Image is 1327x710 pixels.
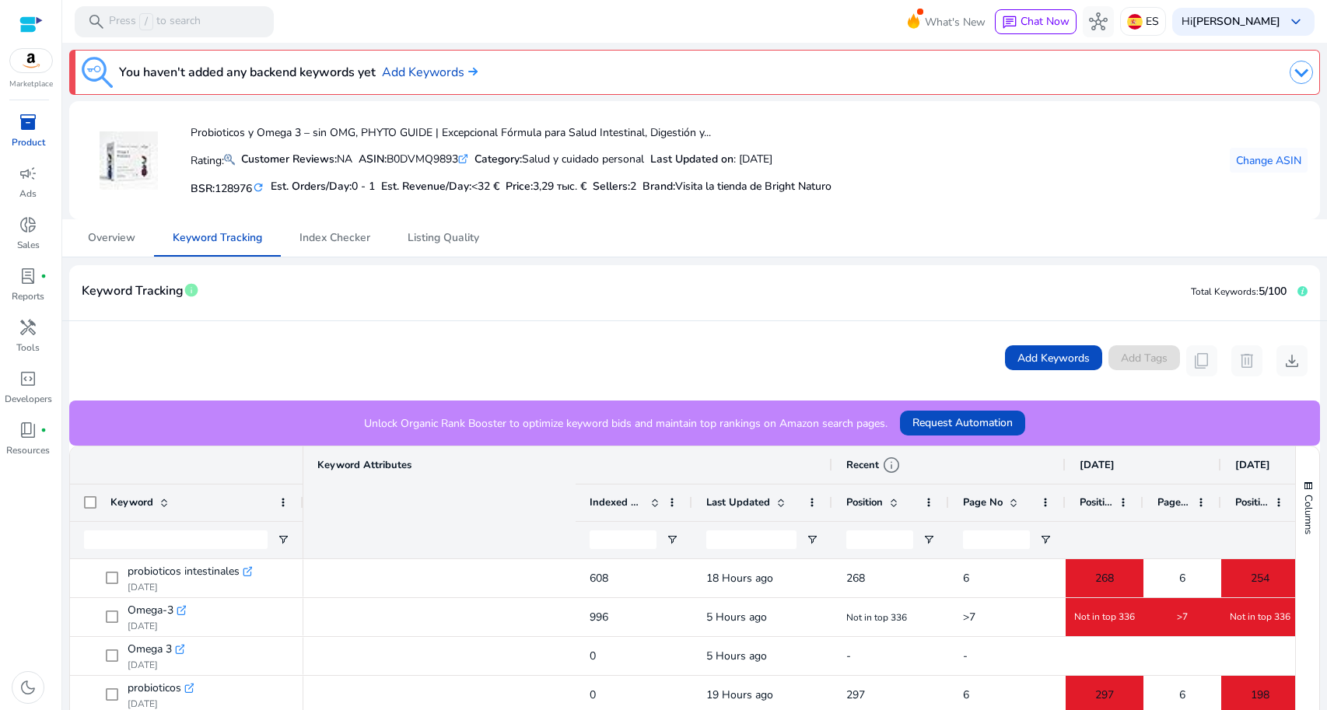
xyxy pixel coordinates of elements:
h5: Sellers: [593,180,636,194]
span: 254 [1251,562,1269,594]
span: >7 [1177,610,1188,623]
span: 128976 [215,181,252,196]
span: code_blocks [19,369,37,388]
span: book_4 [19,421,37,439]
span: Keyword Tracking [82,278,184,305]
span: Omega-3 [128,600,173,621]
span: fiber_manual_record [40,273,47,279]
span: 996 [590,610,608,624]
b: [PERSON_NAME] [1192,14,1280,29]
span: 2 [630,179,636,194]
span: Overview [88,233,135,243]
div: NA [241,151,352,167]
span: Not in top 336 [1230,610,1290,623]
span: Omega 3 [128,638,172,660]
span: Indexed Products [590,495,644,509]
button: download [1276,345,1308,376]
span: probioticos [128,677,181,699]
input: Keyword Filter Input [84,530,268,549]
div: Salud y cuidado personal [474,151,644,167]
span: 6 [963,687,969,702]
span: 297 [846,687,865,702]
p: Press to search [109,13,201,30]
span: info [184,282,199,298]
span: search [87,12,106,31]
button: Request Automation [900,411,1025,435]
p: Marketplace [9,79,53,90]
span: 6 [963,571,969,586]
span: Add Keywords [1017,350,1090,366]
p: Sales [17,238,40,252]
button: Add Keywords [1005,345,1102,370]
p: Product [12,135,45,149]
img: amazon.svg [10,49,52,72]
h5: Price: [506,180,586,194]
span: Change ASIN [1236,152,1301,169]
span: 5 Hours ago [706,610,767,624]
span: Keyword Tracking [173,233,262,243]
span: / [139,13,153,30]
p: Reports [12,289,44,303]
b: ASIN: [359,152,387,166]
span: inventory_2 [19,113,37,131]
span: Total Keywords: [1191,285,1259,298]
span: Brand [642,179,673,194]
p: Unlock Organic Rank Booster to optimize keyword bids and maintain top rankings on Amazon search p... [364,415,888,432]
span: 608 [590,571,608,586]
span: 19 Hours ago [706,687,773,702]
p: Developers [5,392,52,406]
span: Position [846,495,883,509]
img: arrow-right.svg [464,67,478,76]
button: Change ASIN [1230,148,1308,173]
span: Position [1080,495,1112,509]
span: [DATE] [1080,458,1115,472]
h3: You haven't added any backend keywords yet [119,63,376,82]
img: 41jKo5HHnHL._AC_US40_.jpg [100,131,158,190]
b: Customer Reviews: [241,152,337,166]
p: Resources [6,443,50,457]
mat-icon: refresh [252,180,264,195]
span: Visita la tienda de Bright Naturo [675,179,832,194]
h5: : [642,180,832,194]
span: 5 Hours ago [706,649,767,663]
span: chat [1002,15,1017,30]
input: Last Updated Filter Input [706,530,797,549]
span: keyboard_arrow_down [1287,12,1305,31]
span: dark_mode [19,678,37,697]
span: probioticos intestinales [128,561,240,582]
span: Keyword [110,495,153,509]
span: <32 € [471,179,499,194]
span: [DATE] [1235,458,1270,472]
span: 6 [1179,562,1185,594]
h5: Est. Revenue/Day: [381,180,499,194]
span: >7 [963,610,975,624]
h5: Est. Orders/Day: [271,180,375,194]
span: info [882,456,901,474]
p: [DATE] [128,581,252,593]
span: Chat Now [1021,14,1070,29]
span: lab_profile [19,267,37,285]
span: handyman [19,318,37,337]
button: Open Filter Menu [666,533,678,546]
input: Indexed Products Filter Input [590,530,656,549]
span: Page No [1157,495,1190,509]
p: [DATE] [128,698,194,710]
span: 18 Hours ago [706,571,773,586]
span: Last Updated [706,495,770,509]
b: Category: [474,152,522,166]
button: Open Filter Menu [923,533,935,546]
span: donut_small [19,215,37,234]
p: Ads [19,187,37,201]
span: 3,29 тыс. € [533,179,586,194]
h5: BSR: [191,179,264,196]
span: - [846,649,851,663]
span: Not in top 336 [1074,610,1135,623]
span: download [1283,352,1301,370]
button: Open Filter Menu [1039,533,1052,546]
img: dropdown-arrow.svg [1290,61,1313,84]
p: [DATE] [128,659,184,671]
span: What's New [925,9,986,36]
p: Rating: [191,150,235,169]
span: Index Checker [299,233,370,243]
span: fiber_manual_record [40,427,47,433]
